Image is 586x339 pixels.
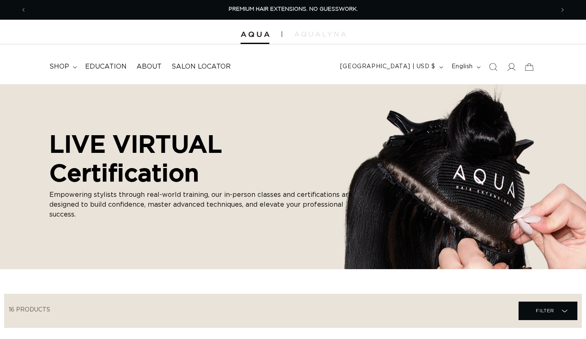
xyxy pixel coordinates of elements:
a: Education [80,58,132,76]
a: About [132,58,167,76]
button: [GEOGRAPHIC_DATA] | USD $ [335,59,447,75]
summary: shop [44,58,80,76]
span: Filter [536,303,554,318]
img: aqualyna.com [294,32,346,37]
span: 16 products [9,307,50,313]
span: Salon Locator [171,62,231,71]
span: shop [49,62,69,71]
span: PREMIUM HAIR EXTENSIONS. NO GUESSWORK. [229,7,358,12]
span: Education [85,62,127,71]
img: Aqua Hair Extensions [241,32,269,37]
h2: LIVE VIRTUAL Certification [49,129,362,187]
summary: Search [484,58,502,76]
span: English [452,62,473,71]
button: Next announcement [554,2,572,18]
a: Salon Locator [167,58,236,76]
button: English [447,59,484,75]
span: [GEOGRAPHIC_DATA] | USD $ [340,62,435,71]
span: About [137,62,162,71]
button: Previous announcement [14,2,32,18]
p: Empowering stylists through real-world training, our in-person classes and certifications are des... [49,190,362,220]
summary: Filter [519,302,577,320]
